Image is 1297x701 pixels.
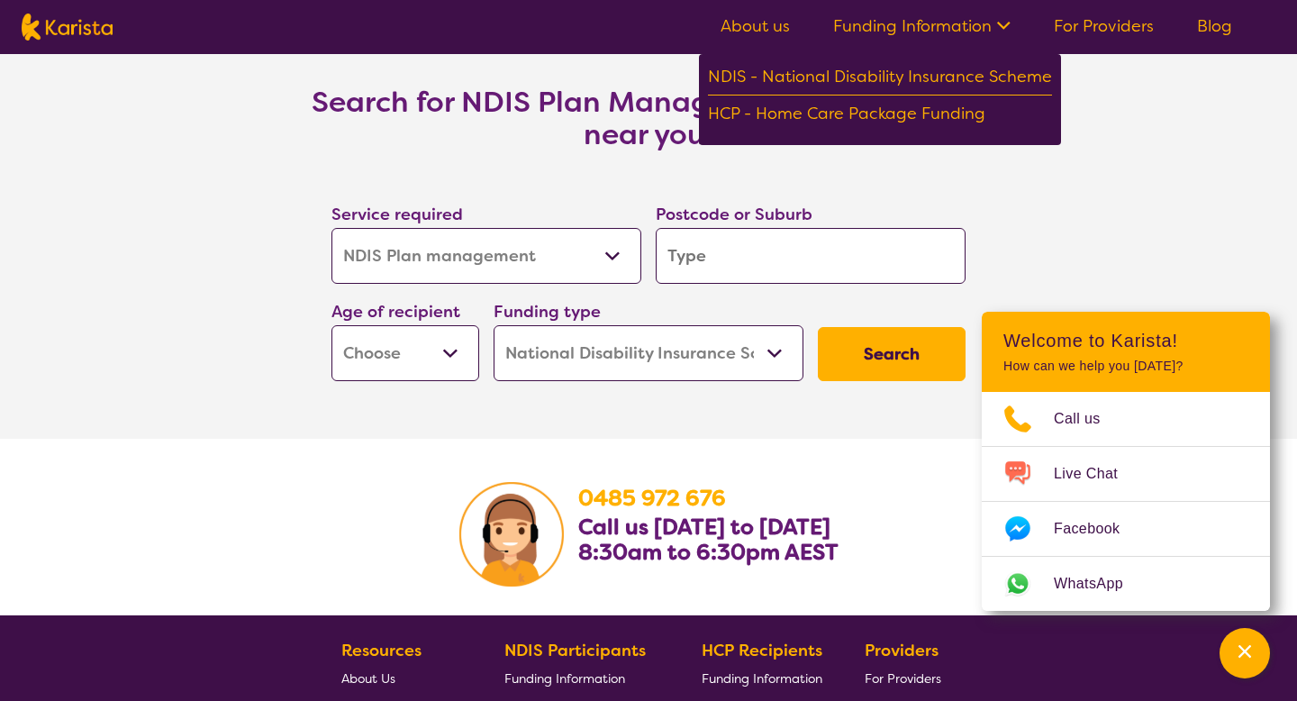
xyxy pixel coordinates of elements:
a: Funding Information [702,664,822,692]
label: Service required [331,204,463,225]
span: For Providers [865,670,941,687]
label: Age of recipient [331,301,460,323]
span: Call us [1054,405,1122,432]
a: For Providers [865,664,948,692]
h2: Welcome to Karista! [1003,330,1248,351]
a: About us [721,15,790,37]
span: Facebook [1054,515,1141,542]
p: How can we help you [DATE]? [1003,359,1248,374]
a: Web link opens in a new tab. [982,557,1270,611]
span: Live Chat [1054,460,1139,487]
a: For Providers [1054,15,1154,37]
img: Karista logo [22,14,113,41]
b: Call us [DATE] to [DATE] [578,513,830,542]
b: HCP Recipients [702,640,822,661]
div: Channel Menu [982,312,1270,611]
h3: Search for NDIS Plan Managers with availability near you. [288,86,1009,150]
img: Karista Client Service [459,482,564,587]
span: Funding Information [702,670,822,687]
b: Resources [341,640,422,661]
label: Postcode or Suburb [656,204,812,225]
input: Type [656,228,966,284]
label: Funding type [494,301,601,323]
ul: Choose channel [982,392,1270,611]
a: Funding Information [504,664,659,692]
a: Funding Information [833,15,1011,37]
div: HCP - Home Care Package Funding [708,100,1052,132]
b: 8:30am to 6:30pm AEST [578,538,839,567]
span: Funding Information [504,670,625,687]
b: NDIS Participants [504,640,646,661]
button: Channel Menu [1220,628,1270,678]
div: NDIS - National Disability Insurance Scheme [708,63,1052,96]
a: 0485 972 676 [578,484,726,513]
b: Providers [865,640,939,661]
a: About Us [341,664,462,692]
a: Blog [1197,15,1232,37]
span: WhatsApp [1054,570,1145,597]
span: About Us [341,670,395,687]
button: Search [818,327,966,381]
